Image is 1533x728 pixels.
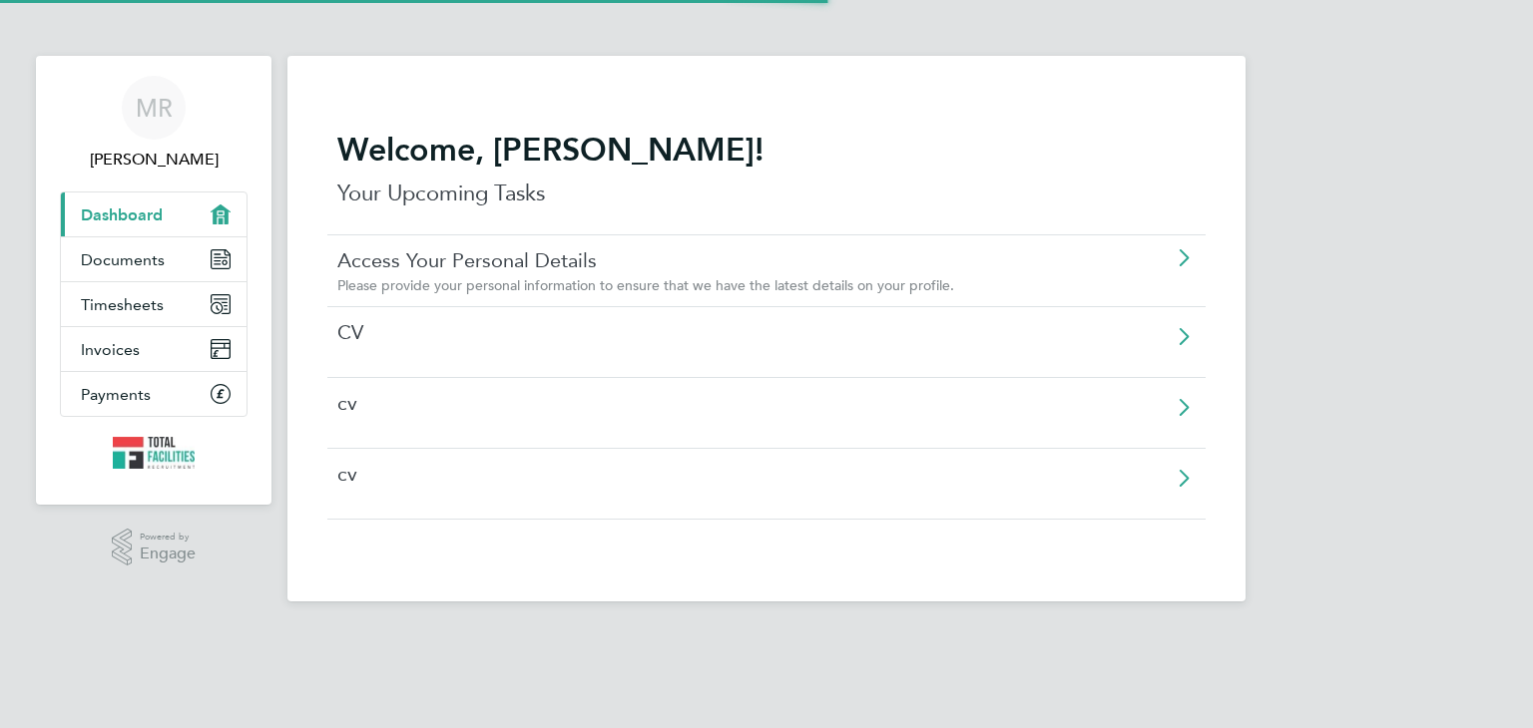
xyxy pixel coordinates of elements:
a: Invoices [61,327,247,371]
span: Engage [140,546,196,562]
span: Documents [81,250,165,269]
span: Merika Robinson [60,148,248,172]
a: cv [337,390,1083,416]
a: Access Your Personal Details [337,247,1083,273]
span: Powered by [140,529,196,546]
p: Your Upcoming Tasks [337,178,1196,209]
span: Payments [81,385,151,404]
a: MR[PERSON_NAME] [60,76,248,172]
a: Dashboard [61,192,247,236]
a: Payments [61,372,247,416]
span: Invoices [81,340,140,359]
h2: Welcome, [PERSON_NAME]! [337,130,1196,170]
a: Powered byEngage [112,529,197,566]
a: cv [337,461,1083,487]
nav: Main navigation [36,56,271,505]
span: Dashboard [81,205,163,224]
a: Timesheets [61,282,247,326]
span: MR [136,95,173,121]
img: tfrecruitment-logo-retina.png [113,437,195,469]
a: CV [337,319,1083,345]
span: Timesheets [81,295,164,314]
span: Please provide your personal information to ensure that we have the latest details on your profile. [337,276,954,294]
a: Go to home page [60,437,248,469]
a: Documents [61,237,247,281]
